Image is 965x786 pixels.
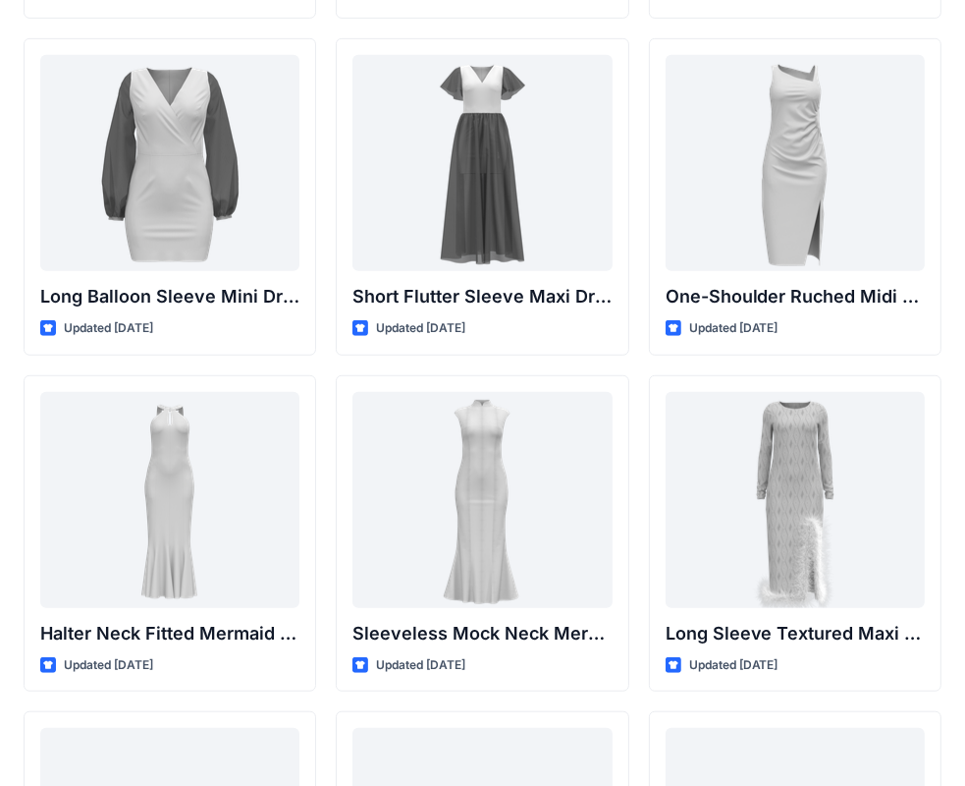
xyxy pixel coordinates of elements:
[64,655,153,676] p: Updated [DATE]
[666,620,925,647] p: Long Sleeve Textured Maxi Dress with Feather Hem
[666,392,925,608] a: Long Sleeve Textured Maxi Dress with Feather Hem
[376,655,465,676] p: Updated [DATE]
[40,620,299,647] p: Halter Neck Fitted Mermaid Gown with Keyhole Detail
[352,392,612,608] a: Sleeveless Mock Neck Mermaid Gown
[40,283,299,310] p: Long Balloon Sleeve Mini Dress with Wrap Bodice
[352,283,612,310] p: Short Flutter Sleeve Maxi Dress with Contrast [PERSON_NAME] and [PERSON_NAME]
[666,283,925,310] p: One-Shoulder Ruched Midi Dress with Slit
[666,55,925,271] a: One-Shoulder Ruched Midi Dress with Slit
[352,620,612,647] p: Sleeveless Mock Neck Mermaid Gown
[40,392,299,608] a: Halter Neck Fitted Mermaid Gown with Keyhole Detail
[64,318,153,339] p: Updated [DATE]
[352,55,612,271] a: Short Flutter Sleeve Maxi Dress with Contrast Bodice and Sheer Overlay
[689,655,778,676] p: Updated [DATE]
[40,55,299,271] a: Long Balloon Sleeve Mini Dress with Wrap Bodice
[689,318,778,339] p: Updated [DATE]
[376,318,465,339] p: Updated [DATE]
